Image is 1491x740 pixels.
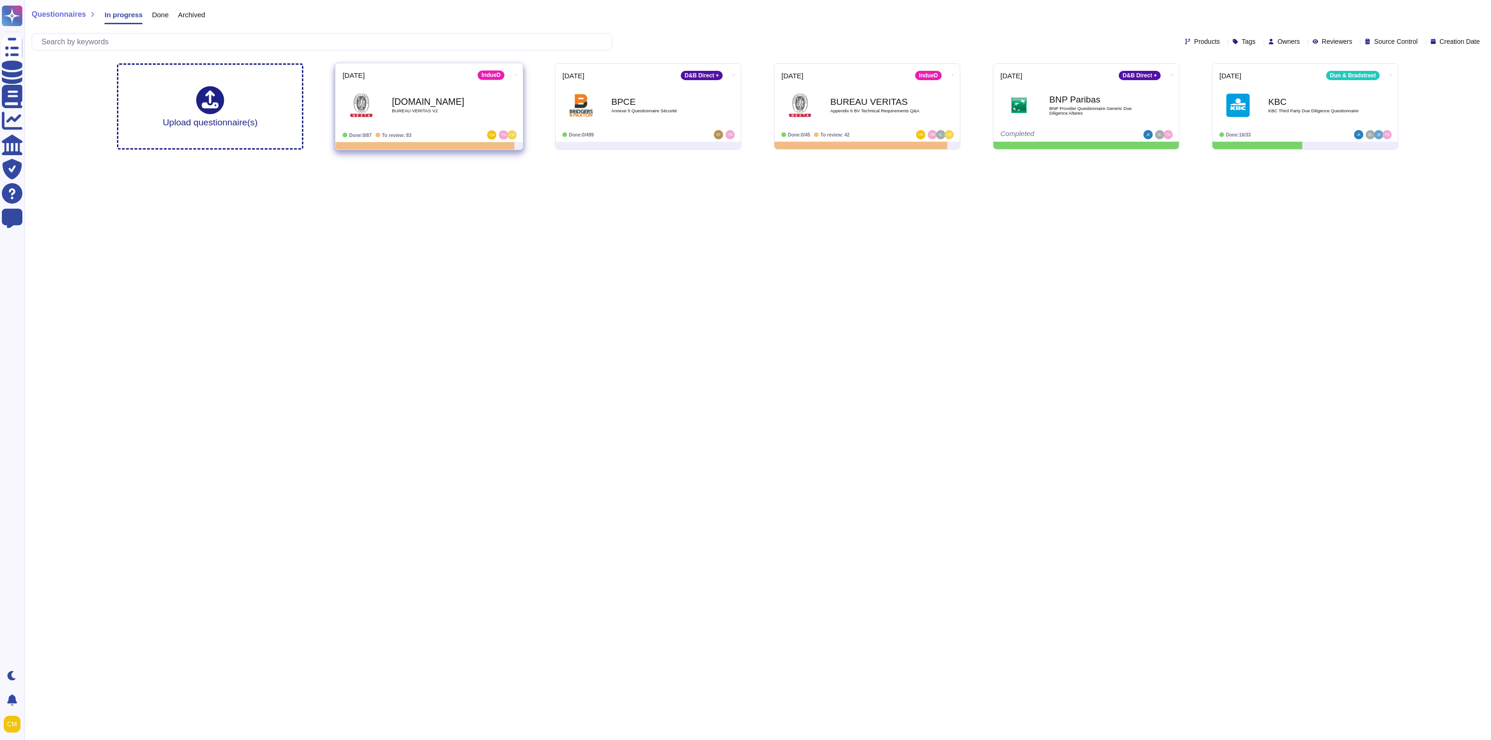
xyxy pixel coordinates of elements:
[1226,94,1250,117] img: Logo
[392,97,486,106] b: [DOMAIN_NAME]
[788,132,810,137] span: Done: 0/45
[1119,71,1161,80] div: D&B Direct +
[611,109,704,113] span: Annexe 5 Questionnaire Sécurité
[342,72,365,79] span: [DATE]
[569,132,594,137] span: Done: 0/499
[1155,130,1164,139] img: user
[928,130,937,139] img: user
[178,11,205,18] span: Archived
[915,71,942,80] div: IndueD
[781,72,803,79] span: [DATE]
[1242,38,1256,45] span: Tags
[714,130,723,139] img: user
[392,109,486,113] span: BUREAU VERITAS V2
[1226,132,1251,137] span: Done: 16/33
[349,93,373,117] img: Logo
[1143,130,1153,139] img: user
[1000,130,1115,139] div: Completed
[936,130,945,139] img: user
[1374,38,1417,45] span: Source Control
[104,11,143,18] span: In progress
[1219,72,1241,79] span: [DATE]
[1268,109,1361,113] span: KBC Third Party Due Diligence Questionnaire
[944,130,954,139] img: user
[562,72,584,79] span: [DATE]
[507,130,517,140] img: user
[1440,38,1480,45] span: Creation Date
[4,716,21,733] img: user
[2,714,27,734] button: user
[37,34,612,50] input: Search by keywords
[1278,38,1300,45] span: Owners
[349,132,371,137] span: Done: 0/87
[611,97,704,106] b: BPCE
[1194,38,1220,45] span: Products
[163,86,258,127] div: Upload questionnaire(s)
[1007,94,1031,117] img: Logo
[1000,72,1022,79] span: [DATE]
[821,132,850,137] span: To review: 42
[830,109,923,113] span: Appendix 6 BV Technical Requirements Q&A
[1322,38,1352,45] span: Reviewers
[916,130,925,139] img: user
[681,71,723,80] div: D&B Direct +
[487,130,496,140] img: user
[32,11,86,18] span: Questionnaires
[478,70,504,80] div: IndueD
[1354,130,1363,139] img: user
[1049,95,1142,104] b: BNP Paribas
[1326,71,1380,80] div: Dun & Bradstreet
[1163,130,1173,139] img: user
[830,97,923,106] b: BUREAU VERITAS
[569,94,593,117] img: Logo
[499,130,508,140] img: user
[1374,130,1383,139] img: user
[1382,130,1392,139] img: user
[152,11,169,18] span: Done
[725,130,735,139] img: user
[788,94,812,117] img: Logo
[1268,97,1361,106] b: KBC
[1366,130,1375,139] img: user
[382,132,411,137] span: To review: 83
[1049,106,1142,115] span: BNP Provider Questionnaire Generic Due Diligence Altares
